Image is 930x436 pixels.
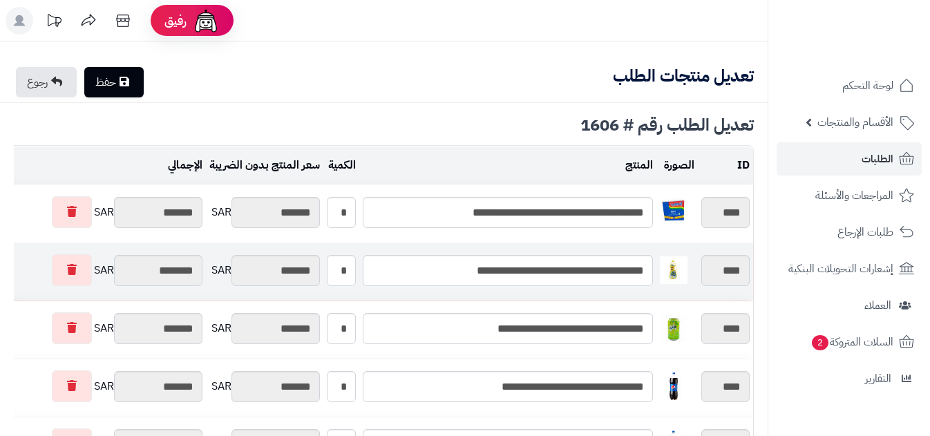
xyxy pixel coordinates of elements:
td: المنتج [359,146,656,184]
div: SAR [3,196,202,228]
span: السلات المتروكة [810,332,893,352]
span: طلبات الإرجاع [837,222,893,242]
a: تحديثات المنصة [37,7,71,38]
img: 1747594021-514wrKpr-GL._AC_SL1500-40x40.jpg [660,372,687,400]
img: logo-2.png [836,37,917,66]
div: SAR [3,370,202,402]
a: لوحة التحكم [777,69,922,102]
a: المراجعات والأسئلة [777,179,922,212]
div: SAR [209,197,320,228]
td: سعر المنتج بدون الضريبة [206,146,323,184]
span: رفيق [164,12,187,29]
img: 1747566452-bf88d184-d280-4ea7-9331-9e3669ef-40x40.jpg [660,314,687,342]
a: طلبات الإرجاع [777,216,922,249]
div: SAR [209,255,320,286]
a: رجوع [16,67,77,97]
a: الطلبات [777,142,922,176]
a: إشعارات التحويلات البنكية [777,252,922,285]
span: الأقسام والمنتجات [817,113,893,132]
div: SAR [209,371,320,402]
img: 1747453076-Areej-Frying-Oil-Box-Of-6-bottle-40x40.jpg [660,256,687,284]
div: تعديل الطلب رقم # 1606 [14,117,754,133]
img: 1747283225-Screenshot%202025-05-15%20072245-40x40.jpg [660,198,687,226]
div: SAR [209,313,320,344]
a: حفظ [84,67,144,97]
span: التقارير [865,369,891,388]
td: الصورة [656,146,698,184]
a: العملاء [777,289,922,322]
span: إشعارات التحويلات البنكية [788,259,893,278]
img: ai-face.png [192,7,220,35]
td: الكمية [323,146,359,184]
div: SAR [3,254,202,286]
span: لوحة التحكم [842,76,893,95]
a: السلات المتروكة2 [777,325,922,359]
td: ID [698,146,753,184]
b: تعديل منتجات الطلب [613,64,754,88]
span: الطلبات [862,149,893,169]
a: التقارير [777,362,922,395]
div: SAR [3,312,202,344]
span: 2 [812,335,828,350]
span: العملاء [864,296,891,315]
span: المراجعات والأسئلة [815,186,893,205]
